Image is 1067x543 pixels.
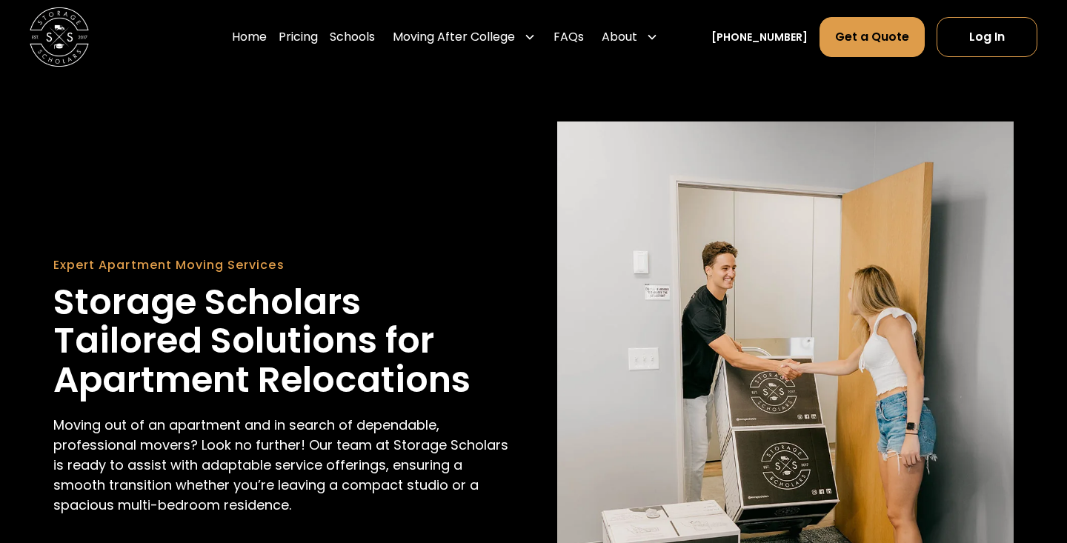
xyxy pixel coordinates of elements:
[232,16,267,58] a: Home
[554,16,584,58] a: FAQs
[711,30,808,45] a: [PHONE_NUMBER]
[937,17,1037,57] a: Log In
[53,283,510,400] h1: Storage Scholars Tailored Solutions for Apartment Relocations
[330,16,375,58] a: Schools
[53,415,510,515] p: Moving out of an apartment and in search of dependable, professional movers? Look no further! Our...
[602,28,637,46] div: About
[30,7,89,67] img: Storage Scholars main logo
[820,17,925,57] a: Get a Quote
[53,256,510,274] div: Expert Apartment Moving Services
[393,28,515,46] div: Moving After College
[279,16,318,58] a: Pricing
